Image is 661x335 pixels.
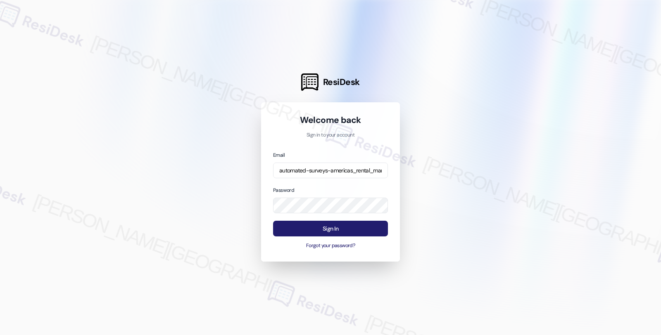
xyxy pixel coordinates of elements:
p: Sign in to your account [273,132,388,139]
button: Forgot your password? [273,242,388,250]
span: ResiDesk [323,76,360,88]
label: Password [273,187,294,193]
label: Email [273,152,285,158]
button: Sign In [273,221,388,237]
img: ResiDesk Logo [301,73,319,91]
h1: Welcome back [273,114,388,126]
input: name@example.com [273,163,388,179]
